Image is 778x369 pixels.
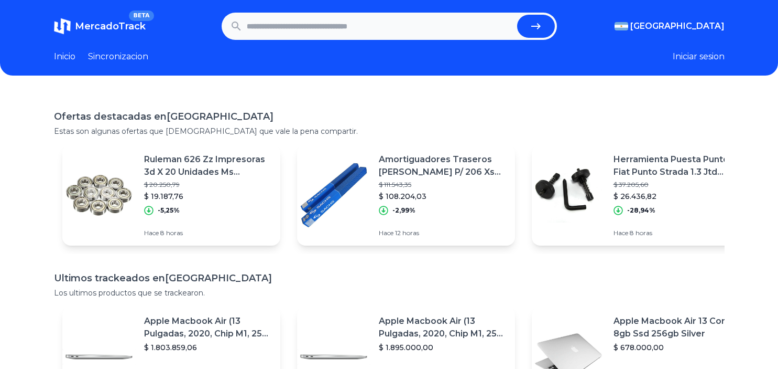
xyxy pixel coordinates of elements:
a: Featured imageHerramienta Puesta Punto Fiat Punto Strada 1.3 Jtd Multijet$ 37.205,60$ 26.436,82-2... [532,145,750,246]
img: Featured image [532,159,605,232]
img: Argentina [615,22,628,30]
p: -2,99% [392,206,415,215]
p: $ 678.000,00 [613,342,741,353]
span: [GEOGRAPHIC_DATA] [630,20,725,33]
p: Amortiguadores Traseros [PERSON_NAME] P/ 206 Xs Xrd Xt Sw Generation [379,153,507,178]
p: Hace 12 horas [379,229,507,237]
p: Hace 8 horas [144,229,272,237]
p: Ruleman 626 Zz Impresoras 3d X 20 Unidades Ms Rodamientos [144,153,272,178]
p: Apple Macbook Air (13 Pulgadas, 2020, Chip M1, 256 Gb De Ssd, 8 Gb De Ram) - Plata [379,315,507,340]
span: BETA [129,10,154,21]
p: Estas son algunas ofertas que [DEMOGRAPHIC_DATA] que vale la pena compartir. [54,126,725,136]
p: $ 108.204,03 [379,191,507,202]
p: Hace 8 horas [613,229,741,237]
p: Herramienta Puesta Punto Fiat Punto Strada 1.3 Jtd Multijet [613,153,741,178]
p: $ 37.205,60 [613,181,741,189]
img: MercadoTrack [54,18,71,35]
h1: Ofertas destacadas en [GEOGRAPHIC_DATA] [54,109,725,124]
p: Los ultimos productos que se trackearon. [54,288,725,298]
a: Inicio [54,50,75,63]
p: $ 1.803.859,06 [144,342,272,353]
p: -5,25% [158,206,180,215]
p: $ 1.895.000,00 [379,342,507,353]
a: Sincronizacion [88,50,148,63]
button: [GEOGRAPHIC_DATA] [615,20,725,33]
p: $ 19.187,76 [144,191,272,202]
p: Apple Macbook Air (13 Pulgadas, 2020, Chip M1, 256 Gb De Ssd, 8 Gb De Ram) - Plata [144,315,272,340]
a: Featured imageAmortiguadores Traseros [PERSON_NAME] P/ 206 Xs Xrd Xt Sw Generation$ 111.543,35$ 1... [297,145,515,246]
a: MercadoTrackBETA [54,18,146,35]
p: Apple Macbook Air 13 Core I5 8gb Ssd 256gb Silver [613,315,741,340]
p: $ 26.436,82 [613,191,741,202]
button: Iniciar sesion [673,50,725,63]
p: -28,94% [627,206,655,215]
p: $ 111.543,35 [379,181,507,189]
img: Featured image [62,159,136,232]
p: $ 20.250,79 [144,181,272,189]
h1: Ultimos trackeados en [GEOGRAPHIC_DATA] [54,271,725,286]
a: Featured imageRuleman 626 Zz Impresoras 3d X 20 Unidades Ms Rodamientos$ 20.250,79$ 19.187,76-5,2... [62,145,280,246]
span: MercadoTrack [75,20,146,32]
img: Featured image [297,159,370,232]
